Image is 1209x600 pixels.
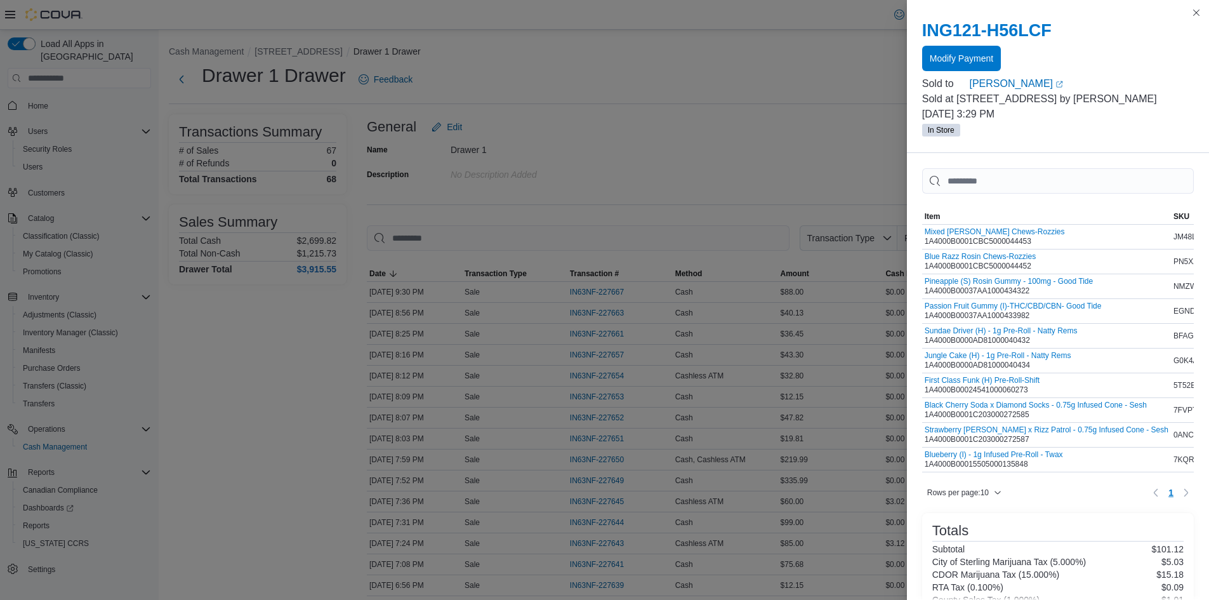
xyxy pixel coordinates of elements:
[925,252,1036,271] div: 1A4000B0001CBC5000044452
[1055,81,1063,88] svg: External link
[1151,544,1184,554] p: $101.12
[925,211,941,222] span: Item
[922,91,1194,107] p: Sold at [STREET_ADDRESS] by [PERSON_NAME]
[925,450,1063,469] div: 1A4000B00015505000135848
[925,376,1040,395] div: 1A4000B00024541000060273
[925,450,1063,459] button: Blueberry (I) - 1g Infused Pre-Roll - Twax
[925,376,1040,385] button: First Class Funk (H) Pre-Roll-Shift
[932,570,1060,580] h6: CDOR Marijuana Tax (15.000%)
[925,401,1147,420] div: 1A4000B0001C203000272585
[1179,485,1194,500] button: Next page
[1156,570,1184,580] p: $15.18
[922,76,967,91] div: Sold to
[1163,483,1179,503] button: Page 1 of 1
[925,227,1065,246] div: 1A4000B0001CBC5000044453
[922,168,1194,194] input: This is a search bar. As you type, the results lower in the page will automatically filter.
[969,76,1194,91] a: [PERSON_NAME]External link
[1148,483,1194,503] nav: Pagination for table: MemoryTable from EuiInMemoryTable
[925,277,1093,296] div: 1A4000B00037AA1000434322
[922,46,1001,71] button: Modify Payment
[922,20,1194,41] h2: ING121-H56LCF
[925,425,1168,444] div: 1A4000B0001C203000272587
[922,107,1194,122] p: [DATE] 3:29 PM
[925,277,1093,286] button: Pineapple (S) Rosin Gummy - 100mg - Good Tide
[927,488,989,498] span: Rows per page : 10
[1148,485,1163,500] button: Previous page
[925,252,1036,261] button: Blue Razz Rosin Chews-Rozzies
[932,523,968,538] h3: Totals
[1161,582,1184,592] p: $0.09
[925,326,1078,335] button: Sundae Driver (H) - 1g Pre-Roll - Natty Rems
[1168,486,1173,499] span: 1
[925,326,1078,345] div: 1A4000B0000AD81000040432
[922,209,1171,224] button: Item
[928,124,955,136] span: In Store
[932,582,1003,592] h6: RTA Tax (0.100%)
[922,485,1007,500] button: Rows per page:10
[925,302,1102,321] div: 1A4000B00037AA1000433982
[925,302,1102,310] button: Passion Fruit Gummy (I)-THC/CBD/CBN- Good Tide
[1161,557,1184,567] p: $5.03
[930,52,993,65] span: Modify Payment
[932,544,965,554] h6: Subtotal
[1189,5,1204,20] button: Close this dialog
[925,401,1147,410] button: Black Cherry Soda x Diamond Socks - 0.75g Infused Cone - Sesh
[932,557,1087,567] h6: City of Sterling Marijuana Tax (5.000%)
[925,351,1071,370] div: 1A4000B0000AD81000040434
[1173,211,1189,222] span: SKU
[1163,483,1179,503] ul: Pagination for table: MemoryTable from EuiInMemoryTable
[925,425,1168,434] button: Strawberry [PERSON_NAME] x Rizz Patrol - 0.75g Infused Cone - Sesh
[922,124,960,137] span: In Store
[925,351,1071,360] button: Jungle Cake (H) - 1g Pre-Roll - Natty Rems
[925,227,1065,236] button: Mixed [PERSON_NAME] Chews-Rozzies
